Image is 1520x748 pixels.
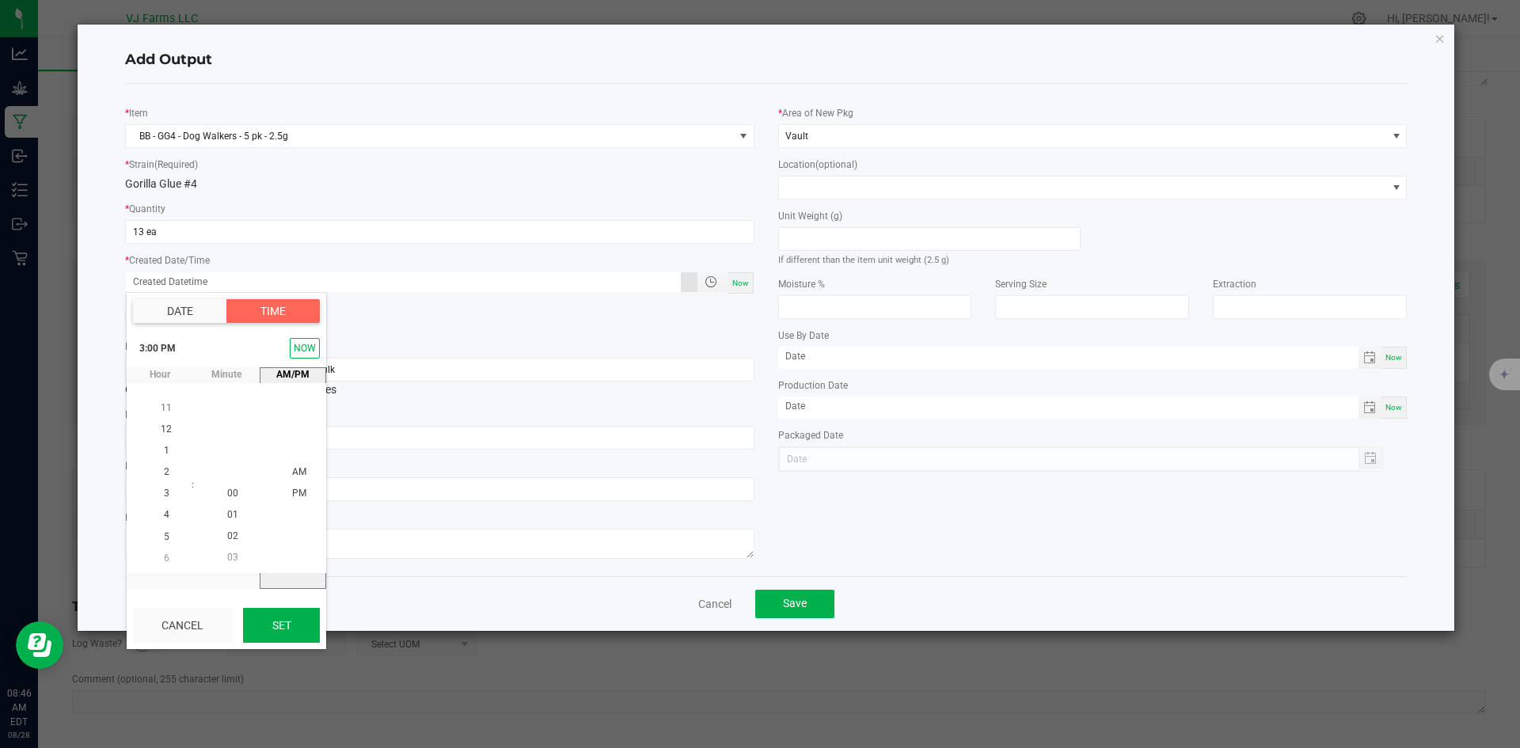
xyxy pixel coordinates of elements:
[164,445,169,456] span: 1
[778,255,949,265] small: If different than the item unit weight (2.5 g)
[164,531,169,542] span: 5
[782,106,853,120] label: Area of New Pkg
[778,328,829,343] label: Use By Date
[292,466,306,477] span: AM
[785,131,808,142] span: Vault
[129,202,165,216] label: Quantity
[1385,403,1402,412] span: Now
[133,336,182,361] span: 3:00 PM
[227,488,238,499] span: 00
[133,608,232,643] button: Cancel
[698,596,731,612] a: Cancel
[164,488,169,499] span: 3
[154,159,198,170] span: (Required)
[161,402,172,413] span: 11
[125,459,169,473] label: Ref Field 2
[129,158,198,172] label: Strain
[164,466,169,477] span: 2
[227,531,238,542] span: 02
[16,621,63,669] iframe: Resource center
[778,378,848,393] label: Production Date
[778,397,1359,416] input: Date
[164,510,169,521] span: 4
[227,509,238,520] span: 01
[125,340,218,354] label: Lot Number
[126,272,681,292] input: Created Datetime
[125,358,754,398] div: Common Lot Number from Input Packages
[995,277,1047,291] label: Serving Size
[1358,397,1381,419] span: Toggle calendar
[815,159,857,170] span: (optional)
[732,279,749,287] span: Now
[193,367,260,382] span: minute
[260,367,326,382] span: AM/PM
[125,408,169,422] label: Ref Field 1
[161,423,172,435] span: 12
[778,428,843,442] label: Packaged Date
[129,253,210,268] label: Created Date/Time
[226,299,320,323] button: Time tab
[127,367,193,382] span: hour
[778,209,842,223] label: Unit Weight (g)
[778,158,857,172] label: Location
[125,177,197,190] span: Gorilla Glue #4
[1358,347,1381,369] span: Toggle calendar
[697,272,728,292] span: Toggle popup
[755,590,834,618] button: Save
[292,488,306,499] span: PM
[1385,353,1402,362] span: Now
[243,608,320,643] button: Set
[778,277,825,291] label: Moisture %
[783,597,807,609] span: Save
[778,347,1359,366] input: Date
[290,338,320,359] button: Select now
[125,50,1408,70] h4: Add Output
[129,106,148,120] label: Item
[227,552,238,564] span: 03
[125,511,234,525] label: Release Notes/Ref Field 3
[1213,277,1256,291] label: Extraction
[133,299,227,323] button: Date tab
[126,125,734,147] span: BB - GG4 - Dog Walkers - 5 pk - 2.5g
[164,552,169,564] span: 6
[125,309,427,326] label: Production Batch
